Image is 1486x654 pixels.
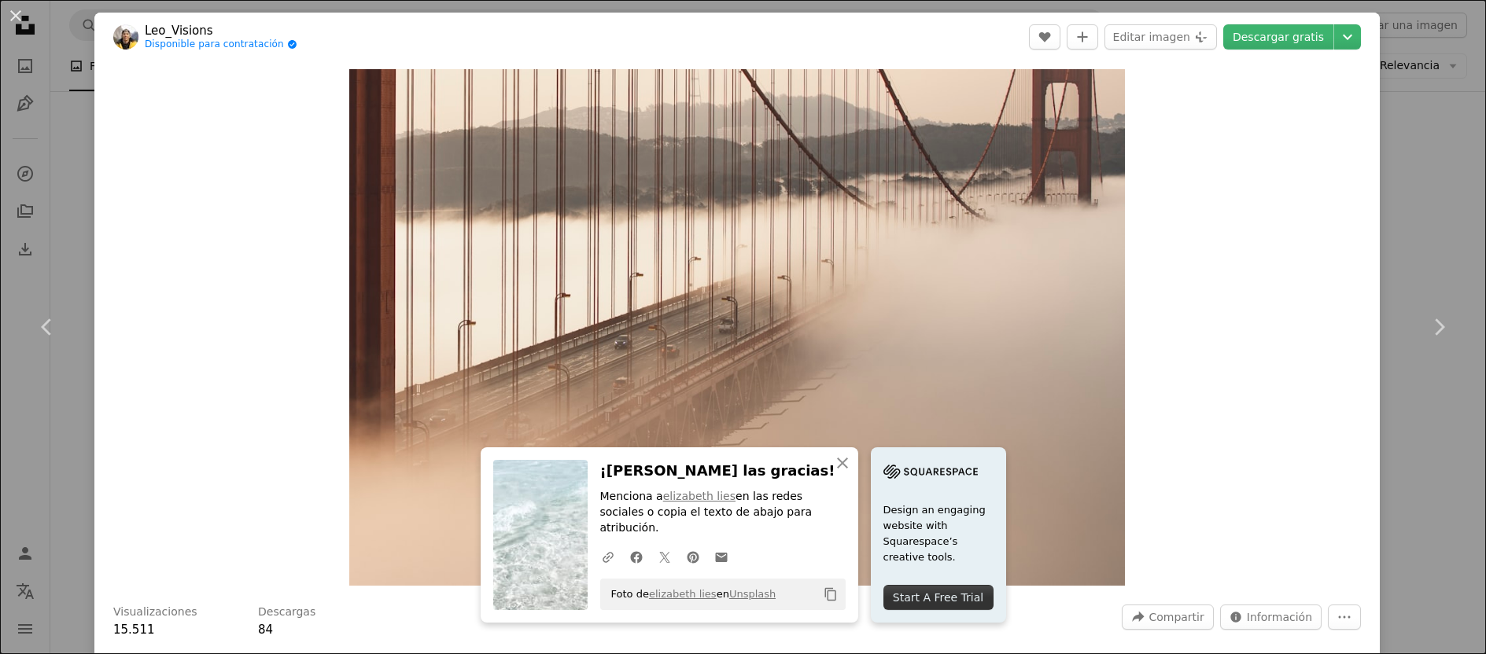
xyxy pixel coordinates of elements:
img: puente sobre el cuerpo de agua durante el día [349,69,1126,586]
a: elizabeth lies [663,490,736,502]
button: Elegir el tamaño de descarga [1334,24,1361,50]
a: Unsplash [729,588,776,600]
a: Siguiente [1392,252,1486,402]
a: Comparte en Pinterest [679,541,707,572]
button: Añade a la colección [1067,24,1098,50]
button: Me gusta [1029,24,1060,50]
a: elizabeth lies [649,588,717,600]
button: Estadísticas sobre esta imagen [1220,604,1322,630]
button: Ampliar en esta imagen [349,69,1126,586]
span: Design an engaging website with Squarespace’s creative tools. [883,502,994,565]
span: Información [1247,605,1312,629]
a: Leo_Visions [145,23,297,39]
h3: Descargas [258,604,315,620]
p: Menciona a en las redes sociales o copia el texto de abajo para atribución. [600,489,846,536]
button: Más acciones [1328,604,1361,630]
a: Comparte en Twitter [651,541,679,572]
span: 15.511 [113,623,155,637]
a: Descargar gratis [1223,24,1333,50]
a: Comparte en Facebook [622,541,651,572]
span: Foto de en [603,582,776,607]
img: Ve al perfil de Leo_Visions [113,24,138,50]
button: Compartir esta imagen [1122,604,1213,630]
button: Editar imagen [1104,24,1217,50]
span: 84 [258,623,273,637]
h3: ¡[PERSON_NAME] las gracias! [600,460,846,483]
div: Start A Free Trial [883,585,994,610]
button: Copiar al portapapeles [817,581,844,608]
h3: Visualizaciones [113,604,197,620]
a: Comparte por correo electrónico [707,541,736,572]
img: file-1705255347840-230a6ab5bca9image [883,460,978,483]
a: Design an engaging website with Squarespace’s creative tools.Start A Free Trial [871,447,1006,623]
a: Disponible para contratación [145,39,297,51]
span: Compartir [1149,605,1204,629]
